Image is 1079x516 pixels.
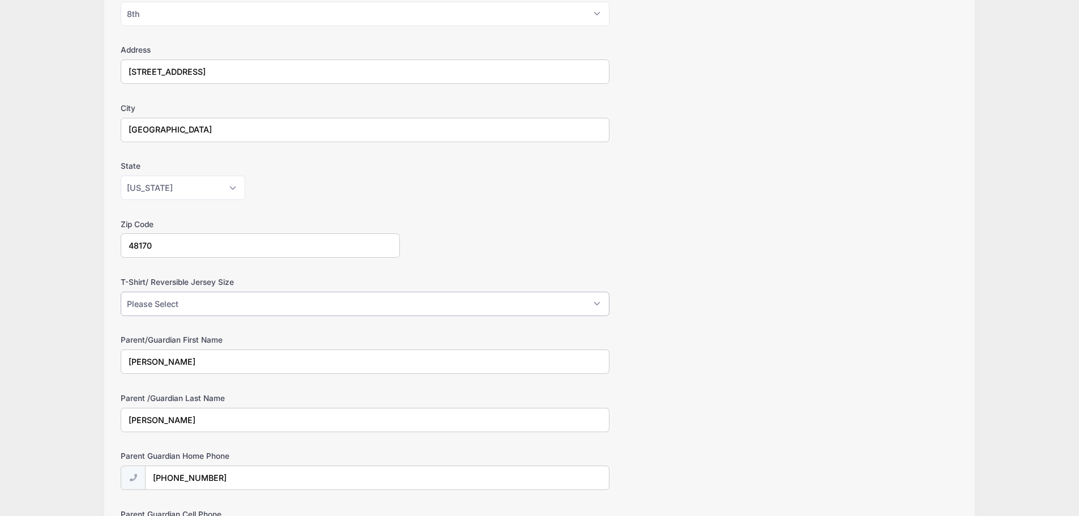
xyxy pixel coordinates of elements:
label: T-Shirt/ Reversible Jersey Size [121,276,400,288]
input: (xxx) xxx-xxxx [145,466,609,490]
label: Address [121,44,400,56]
label: State [121,160,400,172]
input: xxxxx [121,233,400,258]
label: Parent /Guardian Last Name [121,393,400,404]
label: Zip Code [121,219,400,230]
label: City [121,103,400,114]
label: Parent/Guardian First Name [121,334,400,346]
label: Parent Guardian Home Phone [121,450,400,462]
